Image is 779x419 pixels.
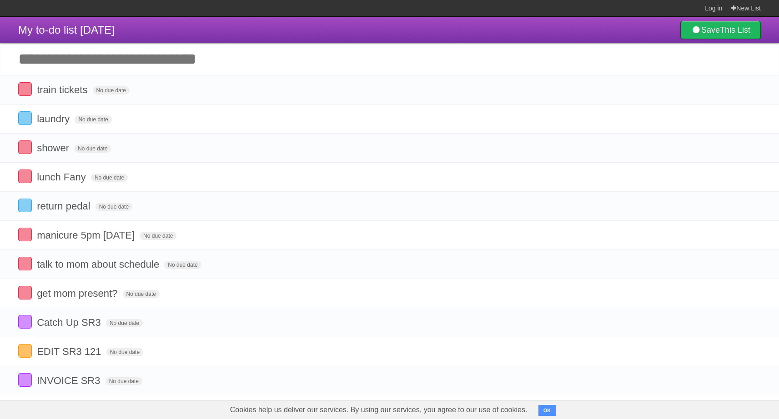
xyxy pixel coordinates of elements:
[37,113,72,125] span: laundry
[106,319,143,327] span: No due date
[37,142,71,154] span: shower
[18,111,32,125] label: Done
[123,290,160,298] span: No due date
[18,199,32,212] label: Done
[106,377,142,385] span: No due date
[18,228,32,241] label: Done
[720,25,750,35] b: This List
[37,346,103,357] span: EDIT SR3 121
[37,288,120,299] span: get mom present?
[37,171,88,183] span: lunch Fany
[18,82,32,96] label: Done
[18,344,32,358] label: Done
[37,229,137,241] span: manicure 5pm [DATE]
[106,348,143,356] span: No due date
[37,200,92,212] span: return pedal
[91,174,128,182] span: No due date
[93,86,130,95] span: No due date
[18,170,32,183] label: Done
[37,317,103,328] span: Catch Up SR3
[37,375,102,386] span: INVOICE SR3
[140,232,176,240] span: No due date
[95,203,132,211] span: No due date
[18,315,32,329] label: Done
[164,261,201,269] span: No due date
[74,145,111,153] span: No due date
[37,259,161,270] span: talk to mom about schedule
[680,21,761,39] a: SaveThis List
[18,373,32,387] label: Done
[18,286,32,299] label: Done
[75,115,111,124] span: No due date
[37,84,90,95] span: train tickets
[221,401,537,419] span: Cookies help us deliver our services. By using our services, you agree to our use of cookies.
[18,24,115,36] span: My to-do list [DATE]
[18,257,32,270] label: Done
[538,405,556,416] button: OK
[18,140,32,154] label: Done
